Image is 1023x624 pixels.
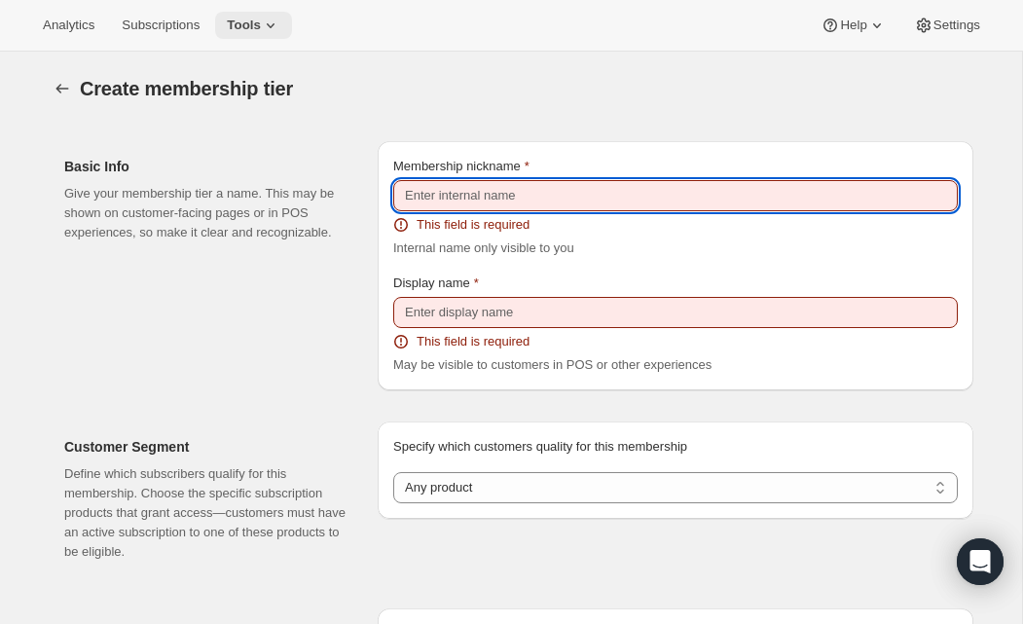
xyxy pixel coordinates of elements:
span: Tools [227,18,261,33]
p: Specify which customers quality for this membership [393,437,958,457]
span: Membership nickname [393,159,521,173]
span: Help [840,18,866,33]
button: Settings [902,12,992,39]
span: Display name [393,275,470,290]
p: Define which subscribers qualify for this membership. Choose the specific subscription products t... [64,464,347,562]
button: Analytics [31,12,106,39]
span: Internal name only visible to you [393,240,574,255]
button: Subscriptions [110,12,211,39]
span: Subscriptions [122,18,200,33]
span: This field is required [417,332,530,351]
div: Open Intercom Messenger [957,538,1004,585]
span: May be visible to customers in POS or other experiences [393,357,712,372]
input: Enter display name [393,297,958,328]
button: Tools [215,12,292,39]
button: Help [809,12,897,39]
span: Create membership tier [80,78,293,99]
button: Memberships [49,75,76,102]
h2: Basic Info [64,157,347,176]
span: Settings [933,18,980,33]
h2: Customer Segment [64,437,347,457]
input: Enter internal name [393,180,958,211]
span: This field is required [417,215,530,235]
span: Analytics [43,18,94,33]
p: Give your membership tier a name. This may be shown on customer-facing pages or in POS experience... [64,184,347,242]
